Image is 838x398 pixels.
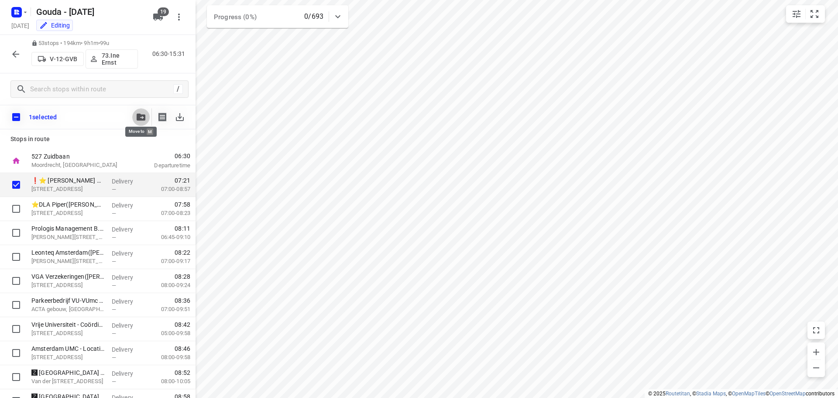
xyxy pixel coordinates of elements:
[31,272,105,281] p: VGA Verzekeringen(Wendela oudhuizen)
[31,305,105,314] p: ACTA gebouw, [GEOGRAPHIC_DATA]
[112,234,116,241] span: —
[112,330,116,337] span: —
[31,152,122,161] p: 527 Zuidbaan
[786,5,825,23] div: small contained button group
[769,391,806,397] a: OpenStreetMap
[147,353,190,362] p: 08:00-09:58
[31,224,105,233] p: Prologis Management B.V.([PERSON_NAME])
[112,201,144,210] p: Delivery
[31,200,105,209] p: ⭐DLA Piper(Margaux Perry)
[147,233,190,242] p: 06:45-09:10
[149,8,167,26] button: 19
[7,320,25,338] span: Select
[31,209,105,218] p: [STREET_ADDRESS]
[147,329,190,338] p: 05:00-09:58
[666,391,690,397] a: Routetitan
[147,305,190,314] p: 07:00-09:51
[112,210,116,217] span: —
[33,5,146,19] h5: Rename
[7,248,25,266] span: Select
[147,209,190,218] p: 07:00-08:23
[175,320,190,329] span: 08:42
[112,177,144,186] p: Delivery
[8,21,33,31] h5: Project date
[304,11,323,22] p: 0/693
[31,368,105,377] p: 🆉 Amsterdam UMC - Locatie VUMC - RDC Adore(Marjan Vonk)
[31,248,105,257] p: Leonteq Amsterdam(Andrea Piersanti)
[173,84,183,94] div: /
[31,353,105,362] p: Van der Boechorststraat 7, Amsterdam
[171,108,189,126] span: Download stops
[10,135,185,144] p: Stops in route
[175,368,190,377] span: 08:52
[154,108,171,126] button: Print shipping label
[31,377,105,386] p: Van der Boechorststraat 6B, Amsterdam
[158,7,169,16] span: 19
[100,40,109,46] span: 99u
[31,52,84,66] button: V-12-GVB
[112,378,116,385] span: —
[147,377,190,386] p: 08:00-10:05
[112,345,144,354] p: Delivery
[112,282,116,289] span: —
[112,321,144,330] p: Delivery
[86,49,138,69] button: 73.Ine Ernst
[7,272,25,290] span: Select
[175,272,190,281] span: 08:28
[112,258,116,265] span: —
[112,273,144,282] p: Delivery
[788,5,805,23] button: Map settings
[31,185,105,194] p: Beethovenstraat 300, Amsterdam
[214,13,257,21] span: Progress (0%)
[31,161,122,170] p: Moordrecht, [GEOGRAPHIC_DATA]
[175,344,190,353] span: 08:46
[806,5,823,23] button: Fit zoom
[112,297,144,306] p: Delivery
[31,233,105,242] p: Gustav Mahlerlaan 17, Amsterdam
[147,257,190,266] p: 07:00-09:17
[207,5,348,28] div: Progress (0%)0/693
[102,52,134,66] p: 73.Ine Ernst
[175,176,190,185] span: 07:21
[732,391,766,397] a: OpenMapTiles
[7,296,25,314] span: Select
[31,329,105,338] p: Van der Boechorststraat 5a, Amsterdam
[112,354,116,361] span: —
[133,161,190,170] p: Departure time
[7,176,25,194] span: Select
[31,257,105,266] p: Gustav Mahlerplein 66A, Amsterdam
[152,49,189,59] p: 06:30-15:31
[7,224,25,242] span: Select
[133,152,190,160] span: 06:30
[112,369,144,378] p: Delivery
[39,21,70,30] div: You are currently in edit mode.
[175,296,190,305] span: 08:36
[7,344,25,362] span: Select
[31,39,138,48] p: 53 stops • 194km • 9h1m
[31,281,105,290] p: Parnassusweg 805, Amsterdam
[112,306,116,313] span: —
[648,391,835,397] li: © 2025 , © , © © contributors
[175,224,190,233] span: 08:11
[50,55,77,62] p: V-12-GVB
[31,296,105,305] p: Parkeerbedrijf VU-VUmc BV(Jan Paul Paardekooper)
[7,200,25,218] span: Select
[31,320,105,329] p: Vrije Universiteit - Coördinatiecentrum Energie(Petra Wiersema)
[98,40,100,46] span: •
[112,186,116,193] span: —
[147,185,190,194] p: 07:00-08:57
[7,368,25,386] span: Select
[175,200,190,209] span: 07:58
[112,249,144,258] p: Delivery
[696,391,726,397] a: Stadia Maps
[31,344,105,353] p: Amsterdam UMC - Locatie VUMC - Studentengeneeskunde(Katja Aalbers)
[29,114,57,121] p: 1 selected
[31,176,105,185] p: ❗⭐ Van Lanschot Bankiers Amsterdam - Beethovenstraat(Sylvia, Marcel, Sandra van facilitydesk)
[30,83,173,96] input: Search stops within route
[175,248,190,257] span: 08:22
[112,225,144,234] p: Delivery
[147,281,190,290] p: 08:00-09:24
